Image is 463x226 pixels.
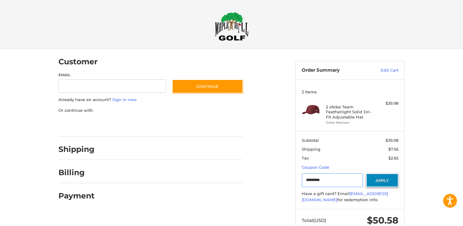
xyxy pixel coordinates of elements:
[302,156,309,160] span: Tax
[302,191,398,203] div: Have a gift card? Email for redemption info.
[302,165,329,170] a: Coupon Code
[172,79,243,93] button: Continue
[112,97,137,102] a: Sign in now
[215,12,248,41] img: Maple Hill Golf
[302,147,320,152] span: Shipping
[58,191,95,201] h2: Payment
[58,145,95,154] h2: Shipping
[57,119,103,130] iframe: PayPal-paypal
[58,72,166,78] label: Email
[388,147,398,152] span: $7.95
[160,119,206,130] iframe: PayPal-venmo
[413,209,463,226] iframe: Google Customer Reviews
[302,89,398,94] h3: 2 Items
[366,173,398,187] button: Apply
[58,168,94,177] h2: Billing
[58,107,243,114] p: Or continue with
[386,138,398,143] span: $39.98
[302,191,388,202] a: [EMAIL_ADDRESS][DOMAIN_NAME]
[326,120,373,125] li: Color Maroon
[302,67,368,73] h3: Order Summary
[367,215,398,226] span: $50.58
[368,67,398,73] a: Edit Cart
[58,57,98,66] h2: Customer
[302,217,326,223] span: Total (USD)
[302,173,363,187] input: Gift Certificate or Coupon Code
[374,100,398,107] div: $39.98
[302,138,319,143] span: Subtotal
[326,104,373,119] h4: 2 x Nike Team Featherlight Solid Dri-Fit Adjustable Hat
[388,156,398,160] span: $2.65
[108,119,154,130] iframe: PayPal-paylater
[58,97,243,103] p: Already have an account?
